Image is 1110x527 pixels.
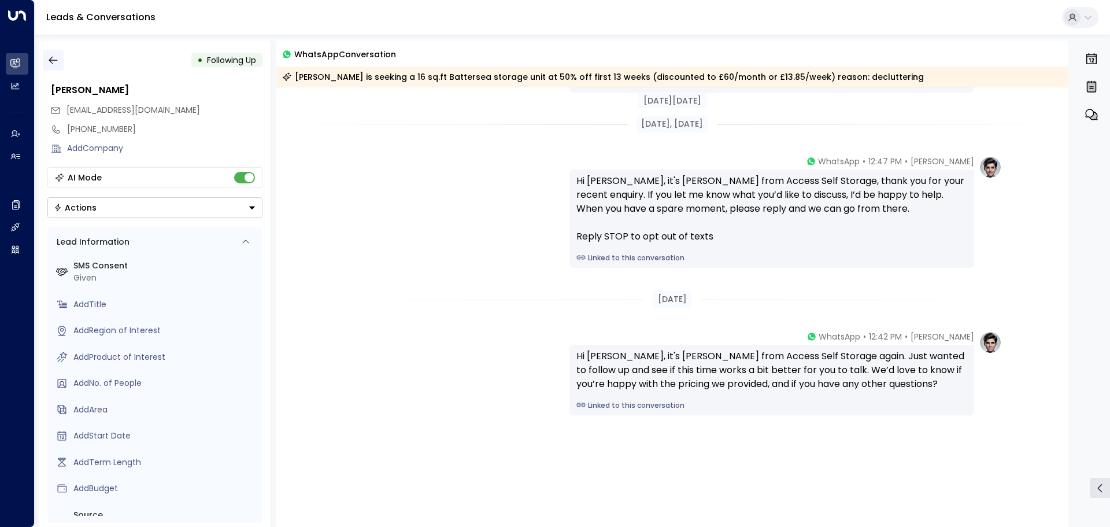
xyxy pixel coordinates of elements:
div: Lead Information [53,236,129,248]
a: Linked to this conversation [576,253,967,263]
span: Following Up [207,54,256,66]
span: • [905,331,908,342]
div: Actions [54,202,97,213]
div: [DATE], [DATE] [637,116,708,132]
div: [DATE] [653,291,691,308]
img: profile-logo.png [979,331,1002,354]
div: AddProduct of Interest [73,351,258,363]
div: AddRegion of Interest [73,325,258,337]
span: WhatsApp [818,156,860,167]
img: profile-logo.png [979,156,1002,179]
div: Given [73,272,258,284]
span: • [863,331,866,342]
span: [PERSON_NAME] [911,331,974,342]
span: • [905,156,908,167]
div: AI Mode [68,172,102,183]
div: AddNo. of People [73,377,258,389]
div: AddTitle [73,298,258,311]
label: Source [73,509,258,521]
div: AddCompany [67,142,262,154]
div: • [197,50,203,71]
span: WhatsApp [819,331,860,342]
div: [PERSON_NAME] is seeking a 16 sq.ft Battersea storage unit at 50% off first 13 weeks (discounted ... [282,71,924,83]
div: AddTerm Length [73,456,258,469]
div: [DATE][DATE] [638,93,707,108]
span: WhatsApp Conversation [294,47,396,61]
div: Button group with a nested menu [47,197,262,218]
div: [PHONE_NUMBER] [67,123,262,135]
button: Actions [47,197,262,218]
span: 12:47 PM [868,156,902,167]
div: AddStart Date [73,430,258,442]
label: SMS Consent [73,260,258,272]
div: Hi [PERSON_NAME], it's [PERSON_NAME] from Access Self Storage, thank you for your recent enquiry.... [576,174,967,244]
div: AddBudget [73,482,258,495]
span: [EMAIL_ADDRESS][DOMAIN_NAME] [66,104,200,116]
div: Hi [PERSON_NAME], it's [PERSON_NAME] from Access Self Storage again. Just wanted to follow up and... [576,349,967,391]
span: • [863,156,865,167]
span: 12:42 PM [869,331,902,342]
span: [PERSON_NAME] [911,156,974,167]
div: [PERSON_NAME] [51,83,262,97]
div: AddArea [73,404,258,416]
a: Linked to this conversation [576,400,967,411]
span: ronan_laycock@hotmail.com [66,104,200,116]
a: Leads & Conversations [46,10,156,24]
